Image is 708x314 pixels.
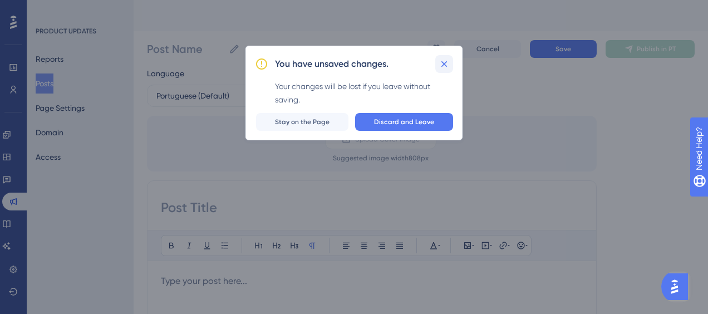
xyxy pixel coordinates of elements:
h2: You have unsaved changes. [275,57,389,71]
iframe: UserGuiding AI Assistant Launcher [661,270,695,303]
span: Stay on the Page [275,117,330,126]
span: Discard and Leave [374,117,434,126]
div: Your changes will be lost if you leave without saving. [275,80,453,106]
span: Need Help? [26,3,70,16]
